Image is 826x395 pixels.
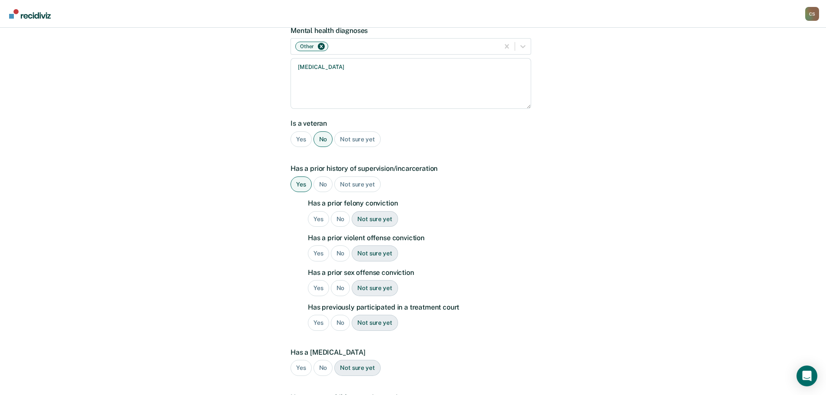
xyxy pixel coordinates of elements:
[308,245,329,261] div: Yes
[334,360,380,376] div: Not sure yet
[9,9,51,19] img: Recidiviz
[313,131,333,147] div: No
[291,58,531,109] textarea: [MEDICAL_DATA]
[291,119,531,127] label: Is a veteran
[308,315,329,331] div: Yes
[805,7,819,21] div: C S
[308,268,531,277] label: Has a prior sex offense conviction
[291,164,531,173] label: Has a prior history of supervision/incarceration
[291,26,531,35] label: Mental health diagnoses
[331,280,350,296] div: No
[352,315,398,331] div: Not sure yet
[334,131,380,147] div: Not sure yet
[308,211,329,227] div: Yes
[308,280,329,296] div: Yes
[352,245,398,261] div: Not sure yet
[352,280,398,296] div: Not sure yet
[308,234,531,242] label: Has a prior violent offense conviction
[334,176,380,193] div: Not sure yet
[331,211,350,227] div: No
[797,366,817,386] div: Open Intercom Messenger
[291,176,312,193] div: Yes
[291,360,312,376] div: Yes
[331,315,350,331] div: No
[291,348,531,356] label: Has a [MEDICAL_DATA]
[297,42,315,51] div: Other
[352,211,398,227] div: Not sure yet
[308,199,531,207] label: Has a prior felony conviction
[805,7,819,21] button: Profile dropdown button
[291,131,312,147] div: Yes
[331,245,350,261] div: No
[313,360,333,376] div: No
[308,303,531,311] label: Has previously participated in a treatment court
[313,176,333,193] div: No
[317,43,326,49] div: Remove Other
